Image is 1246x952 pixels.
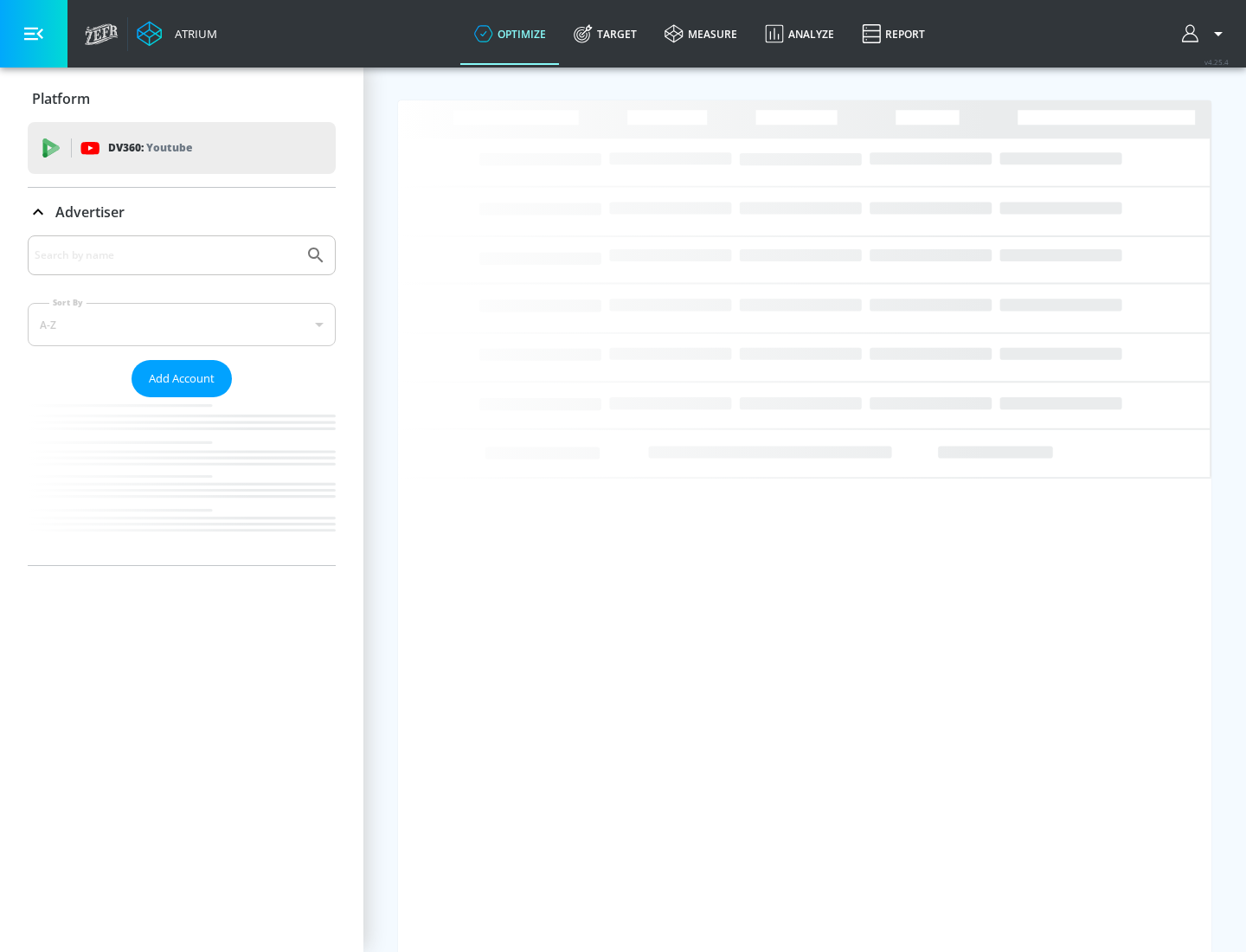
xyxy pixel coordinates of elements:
[132,360,232,397] button: Add Account
[28,397,336,565] nav: list of Advertiser
[35,244,297,267] input: Search by name
[28,303,336,346] div: A-Z
[560,3,651,65] a: Target
[149,369,215,389] span: Add Account
[32,89,90,108] p: Platform
[137,21,217,47] a: Atrium
[751,3,848,65] a: Analyze
[28,122,336,174] div: DV360: Youtube
[108,138,192,158] p: DV360:
[460,3,560,65] a: optimize
[651,3,751,65] a: measure
[28,74,336,123] div: Platform
[848,3,939,65] a: Report
[168,26,217,42] div: Atrium
[49,297,87,308] label: Sort By
[28,235,336,565] div: Advertiser
[28,188,336,236] div: Advertiser
[1204,57,1229,67] span: v 4.25.4
[55,203,125,222] p: Advertiser
[146,138,192,157] p: Youtube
